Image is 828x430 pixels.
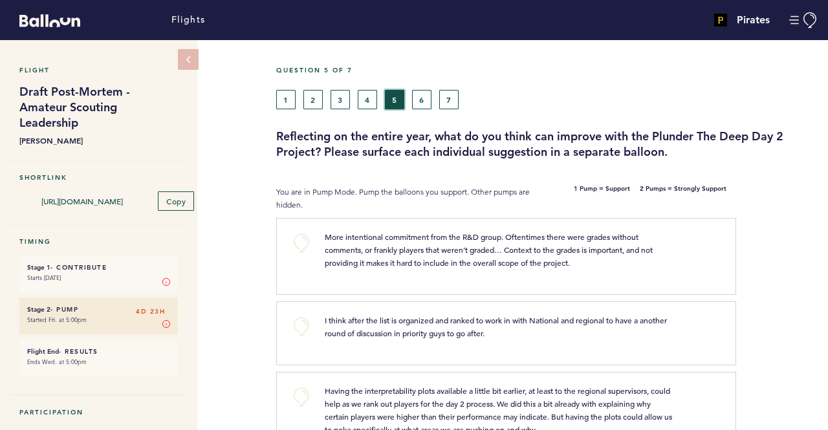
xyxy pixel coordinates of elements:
h5: Timing [19,237,178,246]
small: Flight End [27,347,59,356]
h6: - Contribute [27,263,170,272]
span: More intentional commitment from the R&D group. Oftentimes there were grades without comments, or... [325,231,655,268]
button: 3 [331,90,350,109]
button: Copy [158,191,194,211]
button: 2 [303,90,323,109]
a: Balloon [10,13,80,27]
span: Copy [166,196,186,206]
button: 5 [385,90,404,109]
button: 6 [412,90,431,109]
button: 7 [439,90,459,109]
button: 1 [276,90,296,109]
time: Starts [DATE] [27,274,61,282]
h5: Flight [19,66,178,74]
h1: Draft Post-Mortem - Amateur Scouting Leadership [19,84,178,131]
h5: Question 5 of 7 [276,66,818,74]
a: Flights [171,13,206,27]
h5: Shortlink [19,173,178,182]
button: 4 [358,90,377,109]
span: 4D 23H [136,305,165,318]
small: Stage 1 [27,263,50,272]
h3: Reflecting on the entire year, what do you think can improve with the Plunder The Deep Day 2 Proj... [276,129,818,160]
p: You are in Pump Mode. Pump the balloons you support. Other pumps are hidden. [276,186,543,211]
time: Started Fri. at 5:00pm [27,316,87,324]
h5: Participation [19,408,178,416]
b: 2 Pumps = Strongly Support [640,186,726,211]
h6: - Pump [27,305,170,314]
h6: - Results [27,347,170,356]
small: Stage 2 [27,305,50,314]
button: Manage Account [789,12,818,28]
time: Ends Wed. at 5:00pm [27,358,87,366]
h4: Pirates [737,12,770,28]
svg: Balloon [19,14,80,27]
b: [PERSON_NAME] [19,134,178,147]
b: 1 Pump = Support [574,186,630,211]
span: I think after the list is organized and ranked to work in with National and regional to have a an... [325,315,669,338]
